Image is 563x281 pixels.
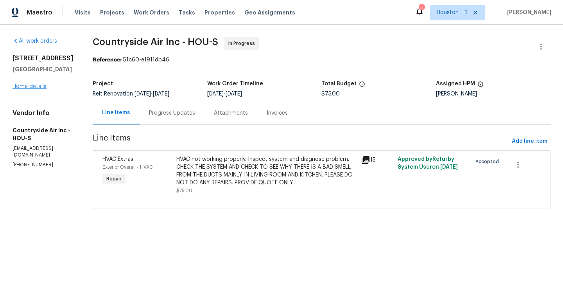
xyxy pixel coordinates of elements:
[244,9,295,16] span: Geo Assignments
[419,5,424,13] div: 11
[13,126,74,142] h5: Countryside Air Inc - HOU-S
[176,188,192,193] span: $75.00
[359,81,365,91] span: The total cost of line items that have been proposed by Opendoor. This sum includes line items th...
[93,37,218,47] span: Countryside Air Inc - HOU-S
[102,157,133,162] span: HVAC Extras
[207,91,224,97] span: [DATE]
[93,56,550,64] div: 51c60-e1911db46
[214,109,248,117] div: Attachments
[93,91,169,97] span: Reit Renovation
[13,162,74,168] p: [PHONE_NUMBER]
[207,91,242,97] span: -
[398,157,458,170] span: Approved by Refurby System User on
[512,137,547,146] span: Add line item
[176,155,356,187] div: HVAC not working properly. Inspect system and diagnose problem. CHECK THE SYSTEM AND CHECK TO SEE...
[27,9,52,16] span: Maestro
[93,81,113,86] h5: Project
[321,91,340,97] span: $75.00
[440,164,458,170] span: [DATE]
[149,109,195,117] div: Progress Updates
[361,155,393,165] div: 15
[179,10,195,15] span: Tasks
[226,91,242,97] span: [DATE]
[75,9,91,16] span: Visits
[134,91,151,97] span: [DATE]
[321,81,357,86] h5: Total Budget
[134,9,169,16] span: Work Orders
[93,134,509,149] span: Line Items
[436,81,475,86] h5: Assigned HPM
[267,109,288,117] div: Invoices
[13,54,74,62] h2: [STREET_ADDRESS]
[102,165,153,169] span: Exterior Overall - HVAC
[13,84,47,89] a: Home details
[436,91,550,97] div: [PERSON_NAME]
[437,9,467,16] span: Houston + 1
[475,158,502,166] span: Accepted
[13,145,74,159] p: [EMAIL_ADDRESS][DOMAIN_NAME]
[103,175,125,183] span: Repair
[102,109,130,117] div: Line Items
[228,40,258,47] span: In Progress
[13,65,74,73] h5: [GEOGRAPHIC_DATA]
[153,91,169,97] span: [DATE]
[509,134,550,149] button: Add line item
[93,57,122,63] b: Reference:
[504,9,551,16] span: [PERSON_NAME]
[204,9,235,16] span: Properties
[134,91,169,97] span: -
[13,38,57,44] a: All work orders
[477,81,484,91] span: The hpm assigned to this work order.
[207,81,263,86] h5: Work Order Timeline
[100,9,124,16] span: Projects
[13,109,74,117] h4: Vendor Info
